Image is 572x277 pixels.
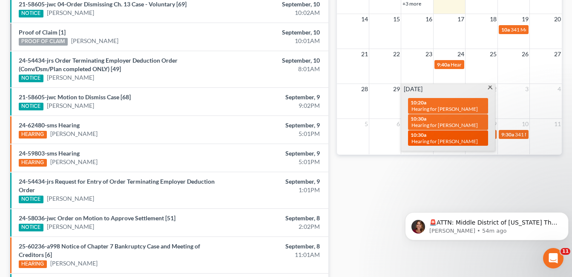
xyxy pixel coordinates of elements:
[360,49,369,59] span: 21
[225,37,320,45] div: 10:01AM
[47,101,94,110] a: [PERSON_NAME]
[396,119,401,129] span: 6
[501,131,514,138] span: 9:30a
[392,84,401,94] span: 29
[19,214,175,222] a: 24-58036-jwc Order on Motion to Approve Settlement [51]
[19,178,215,193] a: 24-54434-jrs Request for Entry of Order Terminating Employer Deduction Order
[437,61,450,68] span: 9:40a
[19,38,68,46] div: PROOF OF CLAIM
[553,49,562,59] span: 27
[50,130,98,138] a: [PERSON_NAME]
[47,194,94,203] a: [PERSON_NAME]
[19,242,200,258] a: 25-60236-a998 Notice of Chapter 7 Bankruptcy Case and Meeting of Creditors [6]
[225,130,320,138] div: 5:01PM
[225,242,320,251] div: September, 8
[19,0,187,8] a: 21-58605-jwc 04-Order Dismissing Ch. 13 Case - Voluntary [69]
[225,28,320,37] div: September, 10
[225,56,320,65] div: September, 10
[225,121,320,130] div: September, 9
[19,29,66,36] a: Proof of Claim [1]
[225,101,320,110] div: 9:02PM
[225,149,320,158] div: September, 9
[521,49,529,59] span: 26
[411,122,478,128] span: Hearing for [PERSON_NAME]
[225,9,320,17] div: 10:02AM
[19,150,80,157] a: 24-59803-sms Hearing
[19,131,47,138] div: HEARING
[19,57,178,72] a: 24-54434-jrs Order Terminating Employer Deduction Order (Conv/Dsm/Plan completed ONLY) [49]
[553,14,562,24] span: 20
[457,14,465,24] span: 17
[47,73,94,82] a: [PERSON_NAME]
[19,75,43,82] div: NOTICE
[561,248,570,255] span: 11
[19,93,131,101] a: 21-58605-jwc Motion to Dismiss Case [68]
[364,119,369,129] span: 5
[19,196,43,203] div: NOTICE
[402,0,421,7] a: +3 more
[19,159,47,167] div: HEARING
[360,84,369,94] span: 28
[225,158,320,166] div: 5:01PM
[19,224,43,231] div: NOTICE
[19,103,43,110] div: NOTICE
[402,194,572,254] iframe: Intercom notifications message
[451,61,556,68] span: Hearing for [PERSON_NAME] Case DISMISSED
[489,14,497,24] span: 18
[557,84,562,94] span: 4
[425,49,433,59] span: 23
[19,10,43,17] div: NOTICE
[501,26,510,33] span: 10a
[457,49,465,59] span: 24
[19,121,80,129] a: 24-62480-sms Hearing
[50,158,98,166] a: [PERSON_NAME]
[225,186,320,194] div: 1:01PM
[411,99,426,106] span: 10:20a
[411,115,426,122] span: 10:30a
[225,251,320,259] div: 11:01AM
[521,14,529,24] span: 19
[225,177,320,186] div: September, 9
[489,49,497,59] span: 25
[225,65,320,73] div: 8:01AM
[425,14,433,24] span: 16
[47,9,94,17] a: [PERSON_NAME]
[543,248,563,268] iframe: Intercom live chat
[521,119,529,129] span: 10
[71,37,118,45] a: [PERSON_NAME]
[225,214,320,222] div: September, 8
[411,132,426,138] span: 10:30a
[19,260,47,268] div: HEARING
[411,106,478,112] span: Hearing for [PERSON_NAME]
[553,119,562,129] span: 11
[392,49,401,59] span: 22
[392,14,401,24] span: 15
[524,84,529,94] span: 3
[50,259,98,268] a: [PERSON_NAME]
[47,222,94,231] a: [PERSON_NAME]
[225,93,320,101] div: September, 9
[360,14,369,24] span: 14
[225,222,320,231] div: 2:02PM
[404,85,423,93] span: [DATE]
[411,138,478,144] span: Hearing for [PERSON_NAME]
